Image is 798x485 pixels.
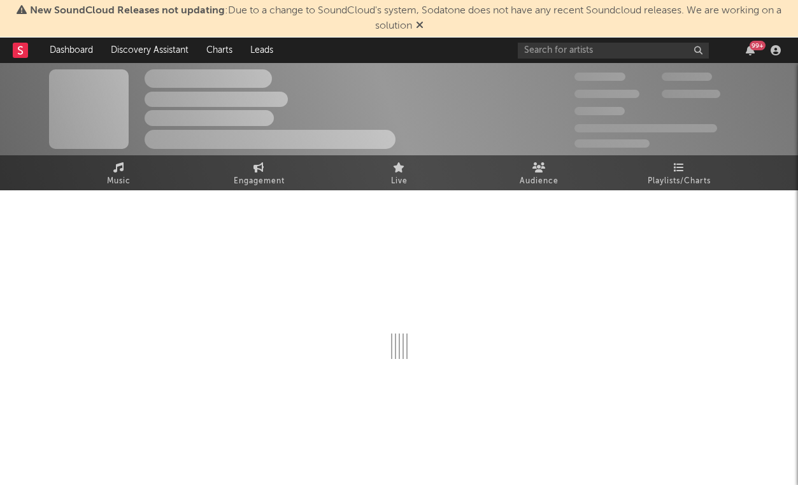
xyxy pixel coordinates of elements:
span: Audience [520,174,559,189]
span: 100,000 [662,73,712,81]
span: Playlists/Charts [648,174,711,189]
a: Dashboard [41,38,102,63]
span: 100,000 [574,107,625,115]
span: Dismiss [416,21,424,31]
span: 1,000,000 [662,90,720,98]
a: Leads [241,38,282,63]
a: Live [329,155,469,190]
div: 99 + [750,41,766,50]
a: Engagement [189,155,329,190]
span: New SoundCloud Releases not updating [30,6,225,16]
span: 300,000 [574,73,625,81]
button: 99+ [746,45,755,55]
a: Music [49,155,189,190]
span: : Due to a change to SoundCloud's system, Sodatone does not have any recent Soundcloud releases. ... [30,6,781,31]
span: 50,000,000 [574,90,639,98]
span: Music [107,174,131,189]
span: Live [391,174,408,189]
span: 50,000,000 Monthly Listeners [574,124,717,132]
input: Search for artists [518,43,709,59]
a: Playlists/Charts [609,155,750,190]
a: Audience [469,155,609,190]
a: Discovery Assistant [102,38,197,63]
span: Engagement [234,174,285,189]
a: Charts [197,38,241,63]
span: Jump Score: 85.0 [574,139,650,148]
